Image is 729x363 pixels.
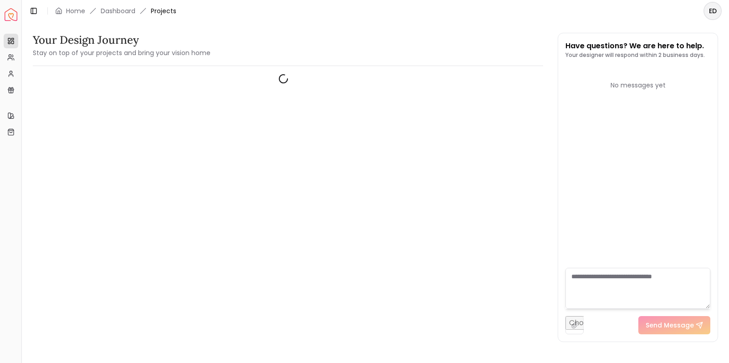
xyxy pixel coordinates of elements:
[704,3,721,19] span: ED
[33,33,210,47] h3: Your Design Journey
[565,51,705,59] p: Your designer will respond within 2 business days.
[151,6,176,15] span: Projects
[101,6,135,15] a: Dashboard
[55,6,176,15] nav: breadcrumb
[66,6,85,15] a: Home
[5,8,17,21] a: Spacejoy
[33,48,210,57] small: Stay on top of your projects and bring your vision home
[565,81,710,90] div: No messages yet
[5,8,17,21] img: Spacejoy Logo
[565,41,705,51] p: Have questions? We are here to help.
[703,2,722,20] button: ED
